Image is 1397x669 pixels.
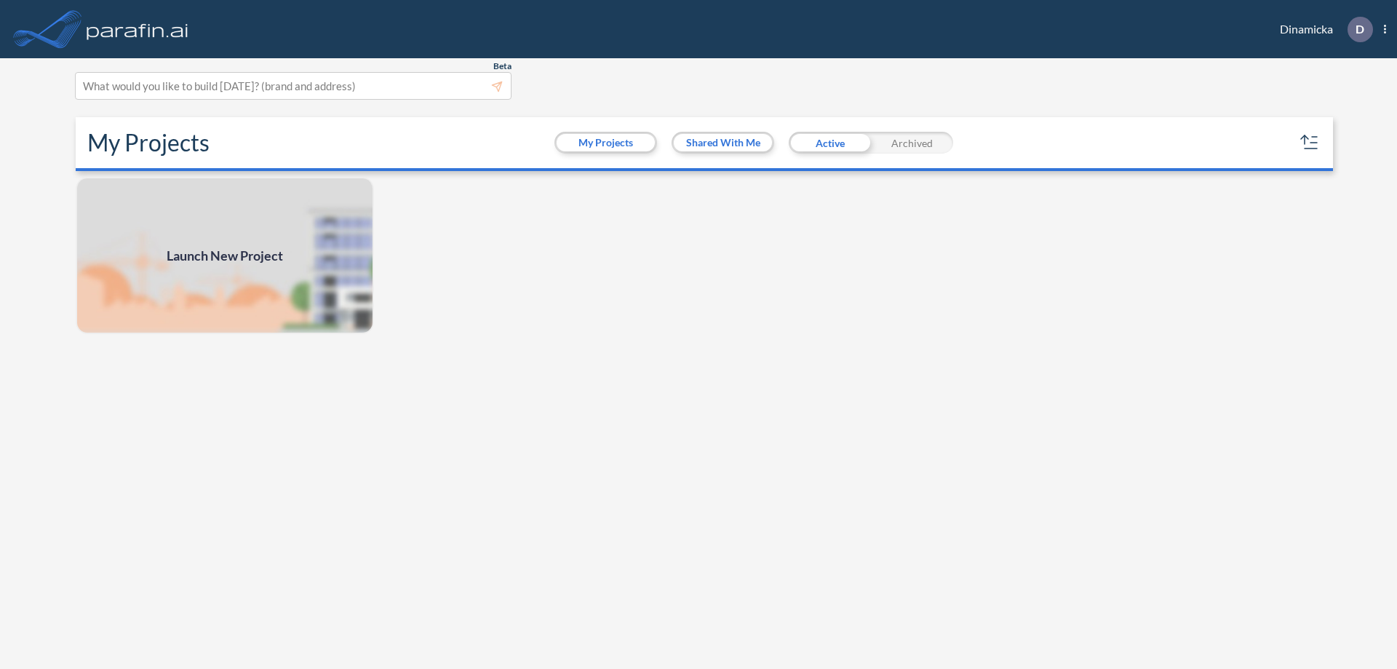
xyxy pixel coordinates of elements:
[167,246,283,266] span: Launch New Project
[84,15,191,44] img: logo
[871,132,953,154] div: Archived
[1356,23,1364,36] p: D
[1298,131,1321,154] button: sort
[493,60,512,72] span: Beta
[674,134,772,151] button: Shared With Me
[1258,17,1386,42] div: Dinamicka
[76,177,374,334] img: add
[76,177,374,334] a: Launch New Project
[789,132,871,154] div: Active
[87,129,210,157] h2: My Projects
[557,134,655,151] button: My Projects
